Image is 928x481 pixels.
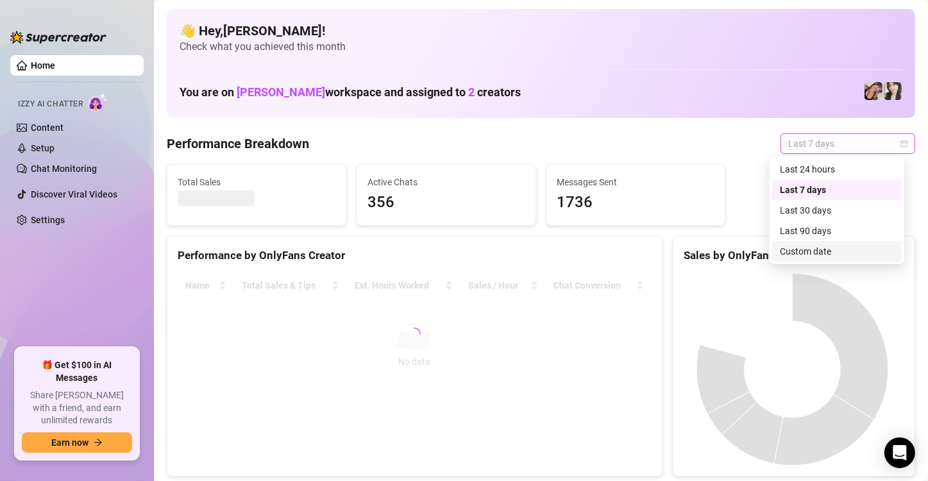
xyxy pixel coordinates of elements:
a: Chat Monitoring [31,164,97,174]
div: Performance by OnlyFans Creator [178,247,652,264]
div: Custom date [780,244,894,258]
span: Earn now [51,437,89,448]
img: Christina [884,82,902,100]
img: AI Chatter [88,93,108,112]
span: Last 7 days [788,134,907,153]
a: Home [31,60,55,71]
img: logo-BBDzfeDw.svg [10,31,106,44]
div: Custom date [772,241,902,262]
span: Izzy AI Chatter [18,98,83,110]
span: 2 [468,85,475,99]
span: calendar [900,140,908,148]
div: Last 30 days [772,200,902,221]
div: Last 7 days [780,183,894,197]
span: Total Sales [178,175,335,189]
a: Setup [31,143,55,153]
div: Last 30 days [780,203,894,217]
span: Check what you achieved this month [180,40,902,54]
a: Discover Viral Videos [31,189,117,199]
span: arrow-right [94,438,103,447]
a: Content [31,122,63,133]
h4: Performance Breakdown [167,135,309,153]
div: Last 90 days [772,221,902,241]
div: Last 7 days [772,180,902,200]
div: Open Intercom Messenger [884,437,915,468]
span: 🎁 Get $100 in AI Messages [22,359,132,384]
h1: You are on workspace and assigned to creators [180,85,521,99]
span: Share [PERSON_NAME] with a friend, and earn unlimited rewards [22,389,132,427]
div: Last 24 hours [772,159,902,180]
span: Messages Sent [557,175,715,189]
button: Earn nowarrow-right [22,432,132,453]
img: Christina [865,82,882,100]
div: Sales by OnlyFans Creator [684,247,904,264]
div: Last 24 hours [780,162,894,176]
h4: 👋 Hey, [PERSON_NAME] ! [180,22,902,40]
span: [PERSON_NAME] [237,85,325,99]
span: 1736 [557,190,715,215]
a: Settings [31,215,65,225]
span: 356 [367,190,525,215]
span: Active Chats [367,175,525,189]
span: loading [408,328,421,341]
div: Last 90 days [780,224,894,238]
